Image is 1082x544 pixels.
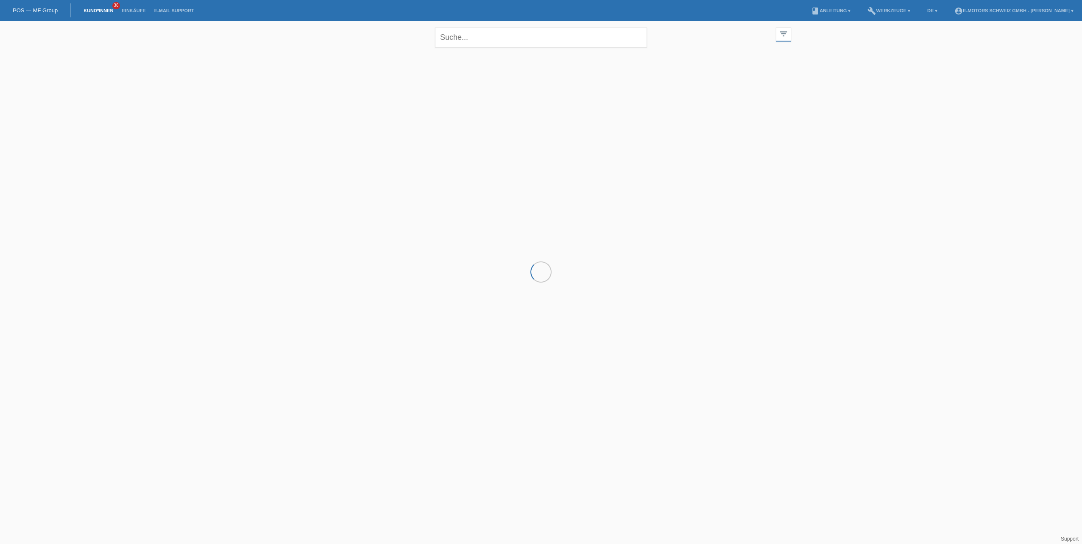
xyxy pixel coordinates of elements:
[807,8,855,13] a: bookAnleitung ▾
[867,7,876,15] i: build
[923,8,942,13] a: DE ▾
[863,8,915,13] a: buildWerkzeuge ▾
[811,7,820,15] i: book
[950,8,1078,13] a: account_circleE-Motors Schweiz GmbH - [PERSON_NAME] ▾
[79,8,117,13] a: Kund*innen
[112,2,120,9] span: 36
[435,28,647,47] input: Suche...
[954,7,963,15] i: account_circle
[150,8,198,13] a: E-Mail Support
[13,7,58,14] a: POS — MF Group
[1061,536,1079,542] a: Support
[779,29,788,39] i: filter_list
[117,8,150,13] a: Einkäufe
